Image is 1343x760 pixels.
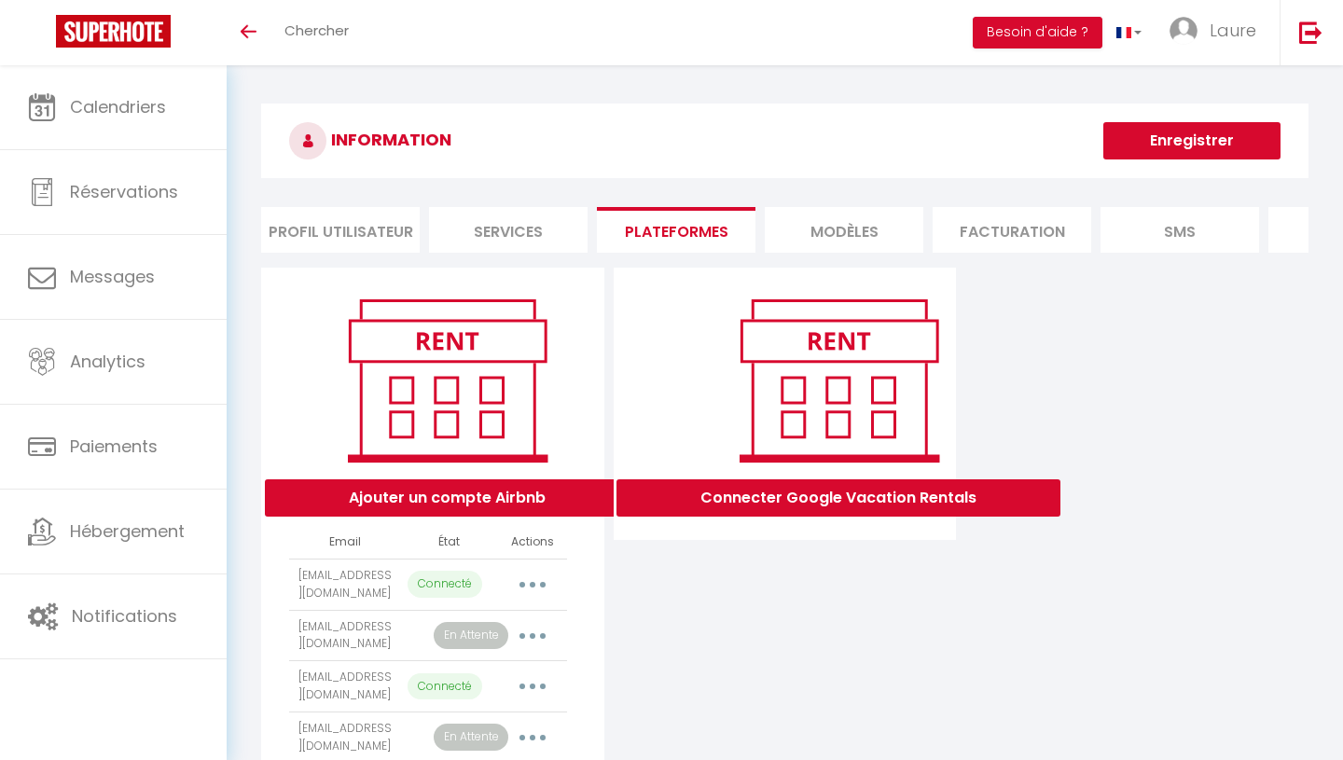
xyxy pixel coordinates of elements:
[720,291,958,470] img: rent.png
[289,526,400,559] th: Email
[408,571,482,598] p: Connecté
[616,479,1060,517] button: Connecter Google Vacation Rentals
[434,622,508,649] p: En Attente
[973,17,1102,48] button: Besoin d'aide ?
[765,207,923,253] li: MODÈLES
[70,95,166,118] span: Calendriers
[1101,207,1259,253] li: SMS
[265,479,630,517] button: Ajouter un compte Airbnb
[328,291,566,470] img: rent.png
[1210,19,1256,42] span: Laure
[72,604,177,628] span: Notifications
[70,180,178,203] span: Réservations
[289,661,400,712] td: [EMAIL_ADDRESS][DOMAIN_NAME]
[289,610,400,661] td: [EMAIL_ADDRESS][DOMAIN_NAME]
[434,724,508,751] p: En Attente
[408,673,482,700] p: Connecté
[1299,21,1322,44] img: logout
[498,526,568,559] th: Actions
[1170,17,1198,45] img: ...
[1103,122,1281,159] button: Enregistrer
[70,519,185,543] span: Hébergement
[400,526,497,559] th: État
[933,207,1091,253] li: Facturation
[70,265,155,288] span: Messages
[261,104,1308,178] h3: INFORMATION
[284,21,349,40] span: Chercher
[289,559,400,610] td: [EMAIL_ADDRESS][DOMAIN_NAME]
[70,435,158,458] span: Paiements
[597,207,755,253] li: Plateformes
[56,15,171,48] img: Super Booking
[70,350,145,373] span: Analytics
[261,207,420,253] li: Profil Utilisateur
[429,207,588,253] li: Services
